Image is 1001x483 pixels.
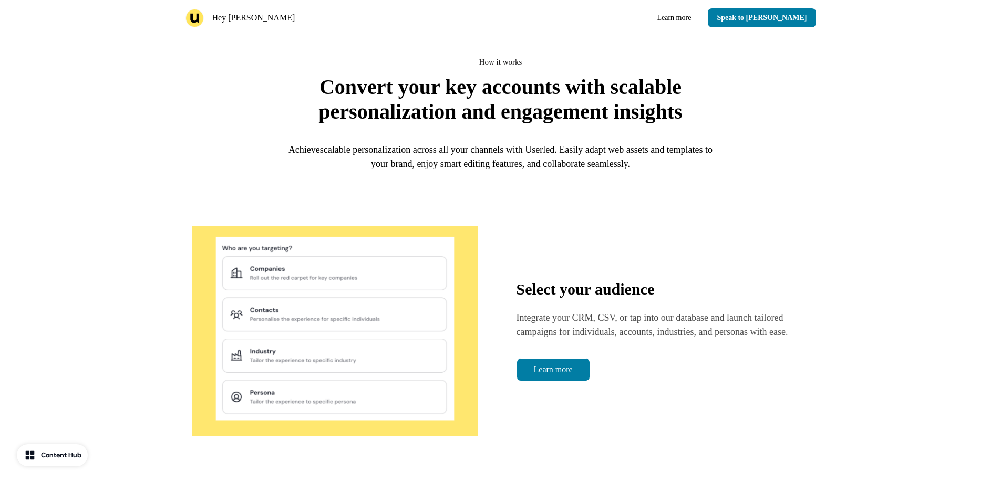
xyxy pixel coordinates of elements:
[517,311,797,339] p: Integrate your CRM, CSV, or tap into our database and launch tailored campaigns for individuals, ...
[280,143,721,171] h2: Achieve . Easily adapt web assets and templates to your brand, enjoy smart editing features, and ...
[479,58,522,66] span: How it works
[41,450,81,460] div: Content Hub
[17,444,88,466] button: Content Hub
[291,75,711,124] p: Convert your key accounts with scalable personalization and engagement insights
[517,358,590,381] a: Learn more
[212,12,295,24] p: Hey [PERSON_NAME]
[320,144,554,155] span: scalable personalization across all your channels with Userled
[648,8,699,27] a: Learn more
[708,8,816,27] button: Speak to [PERSON_NAME]
[517,280,797,298] h3: Select your audience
